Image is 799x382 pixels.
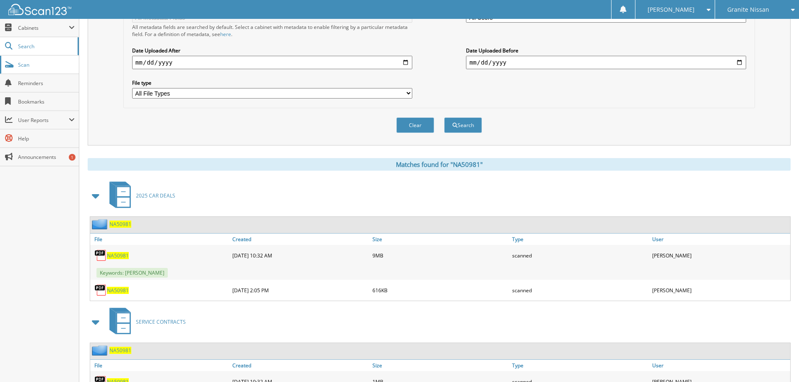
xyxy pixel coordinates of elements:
[230,234,370,245] a: Created
[230,360,370,371] a: Created
[18,80,75,87] span: Reminders
[230,247,370,264] div: [DATE] 10:32 AM
[510,360,650,371] a: Type
[132,23,412,38] div: All metadata fields are searched by default. Select a cabinet with metadata to enable filtering b...
[107,287,129,294] a: NA50981
[18,43,73,50] span: Search
[510,282,650,299] div: scanned
[132,79,412,86] label: File type
[727,7,769,12] span: Granite Nissan
[18,98,75,105] span: Bookmarks
[650,247,790,264] div: [PERSON_NAME]
[88,158,791,171] div: Matches found for "NA50981"
[109,347,131,354] a: NA50981
[90,234,230,245] a: File
[107,252,129,259] a: NA50981
[92,219,109,229] img: folder2.png
[466,47,746,54] label: Date Uploaded Before
[650,360,790,371] a: User
[510,234,650,245] a: Type
[104,179,175,212] a: 2025 CAR DEALS
[466,56,746,69] input: end
[94,284,107,296] img: PDF.png
[370,247,510,264] div: 9MB
[757,342,799,382] iframe: Chat Widget
[444,117,482,133] button: Search
[136,192,175,199] span: 2025 CAR DEALS
[132,47,412,54] label: Date Uploaded After
[510,247,650,264] div: scanned
[650,282,790,299] div: [PERSON_NAME]
[8,4,71,15] img: scan123-logo-white.svg
[650,234,790,245] a: User
[90,360,230,371] a: File
[136,318,186,325] span: SERVICE CONTRACTS
[18,135,75,142] span: Help
[132,56,412,69] input: start
[92,345,109,356] img: folder2.png
[109,221,131,228] a: NA50981
[18,24,69,31] span: Cabinets
[94,249,107,262] img: PDF.png
[69,154,75,161] div: 1
[18,117,69,124] span: User Reports
[370,282,510,299] div: 616KB
[648,7,695,12] span: [PERSON_NAME]
[370,234,510,245] a: Size
[18,61,75,68] span: Scan
[370,360,510,371] a: Size
[96,268,168,278] span: Keywords: [PERSON_NAME]
[104,305,186,338] a: SERVICE CONTRACTS
[396,117,434,133] button: Clear
[230,282,370,299] div: [DATE] 2:05 PM
[220,31,231,38] a: here
[18,153,75,161] span: Announcements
